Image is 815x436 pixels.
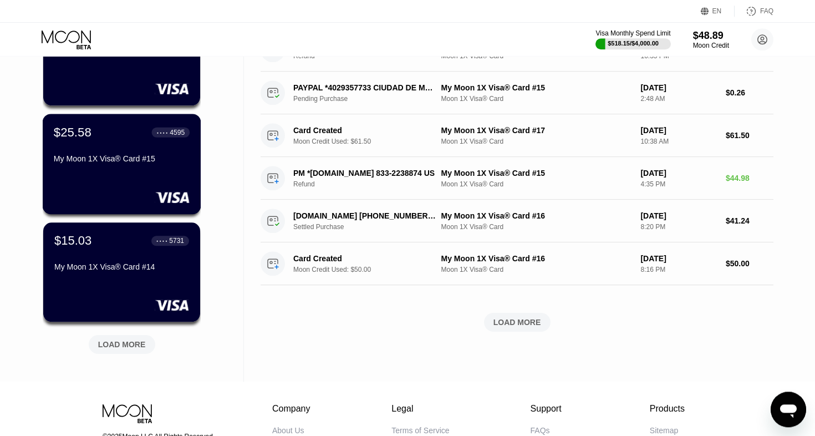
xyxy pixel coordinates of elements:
div: My Moon 1X Visa® Card #16 [441,254,632,263]
div: 8:20 PM [640,223,717,231]
div: [DATE] [640,83,717,92]
div: Moon Credit Used: $50.00 [293,266,448,273]
div: Company [272,404,310,414]
div: Sitemap [650,426,678,435]
div: FAQ [760,7,773,15]
div: 4595 [170,128,185,136]
div: Terms of Service [391,426,449,435]
div: Card Created [293,254,437,263]
div: Refund [293,180,448,188]
div: 5731 [169,237,184,245]
div: Card Created [293,126,437,135]
div: My Moon 1X Visa® Card #16 [441,211,632,220]
div: 4:35 PM [640,180,717,188]
div: LOAD MORE [493,317,541,327]
div: 10:38 AM [640,138,717,145]
div: About Us [272,426,304,435]
div: Card CreatedMoon Credit Used: $61.50My Moon 1X Visa® Card #17Moon 1X Visa® Card[DATE]10:38 AM$61.50 [261,114,773,157]
div: Pending Purchase [293,95,448,103]
div: FAQs [531,426,550,435]
div: [DOMAIN_NAME] [PHONE_NUMBER] USSettled PurchaseMy Moon 1X Visa® Card #16Moon 1X Visa® Card[DATE]8... [261,200,773,242]
div: 2:48 AM [640,95,717,103]
div: Products [650,404,685,414]
div: Legal [391,404,449,414]
div: [DATE] [640,211,717,220]
div: $50.00 [726,259,773,268]
div: Settled Purchase [293,223,448,231]
div: 8:16 PM [640,266,717,273]
div: Moon 1X Visa® Card [441,266,632,273]
div: Moon 1X Visa® Card [441,95,632,103]
div: $25.58 [54,125,91,139]
div: $15.03 [54,234,91,248]
div: $0.26 [726,88,773,97]
div: EN [712,7,722,15]
div: My Moon 1X Visa® Card #17 [441,126,632,135]
div: LOAD MORE [261,313,773,332]
div: $25.58● ● ● ●4595My Moon 1X Visa® Card #15 [43,114,200,214]
iframe: Button to launch messaging window [771,392,806,427]
div: $61.50 [726,131,773,140]
div: PM *[DOMAIN_NAME] 833-2238874 US [293,169,437,178]
div: PAYPAL *4029357733 CIUDAD DE MEXMX [293,83,437,92]
div: [DOMAIN_NAME] [PHONE_NUMBER] US [293,211,437,220]
div: PAYPAL *4029357733 CIUDAD DE MEXMXPending PurchaseMy Moon 1X Visa® Card #15Moon 1X Visa® Card[DAT... [261,72,773,114]
div: Visa Monthly Spend Limit$518.15/$4,000.00 [595,29,670,49]
div: My Moon 1X Visa® Card #14 [54,262,189,271]
div: Moon 1X Visa® Card [441,138,632,145]
div: [DATE] [640,126,717,135]
div: EN [701,6,735,17]
div: [DATE] [640,254,717,263]
div: FAQ [735,6,773,17]
div: My Moon 1X Visa® Card #15 [54,154,190,163]
div: Visa Monthly Spend Limit [595,29,670,37]
div: $15.03● ● ● ●5731My Moon 1X Visa® Card #14 [43,222,200,322]
div: My Moon 1X Visa® Card #15 [441,83,632,92]
div: My Moon 1X Visa® Card #15 [441,169,632,178]
div: LOAD MORE [80,331,164,354]
div: Support [531,404,569,414]
div: [DATE] [640,169,717,178]
div: PM *[DOMAIN_NAME] 833-2238874 USRefundMy Moon 1X Visa® Card #15Moon 1X Visa® Card[DATE]4:35 PM$44.98 [261,157,773,200]
div: Moon 1X Visa® Card [441,180,632,188]
div: $41.24 [726,216,773,225]
div: Moon Credit [693,42,729,49]
div: $48.89 [693,30,729,42]
div: ● ● ● ● [156,239,167,242]
div: LOAD MORE [98,339,146,349]
div: $518.15 / $4,000.00 [608,40,659,47]
div: Card CreatedMoon Credit Used: $50.00My Moon 1X Visa® Card #16Moon 1X Visa® Card[DATE]8:16 PM$50.00 [261,242,773,285]
div: Moon Credit Used: $61.50 [293,138,448,145]
div: $48.89Moon Credit [693,30,729,49]
div: ● ● ● ● [157,130,168,134]
div: $44.98 [726,174,773,182]
div: Moon 1X Visa® Card [441,223,632,231]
